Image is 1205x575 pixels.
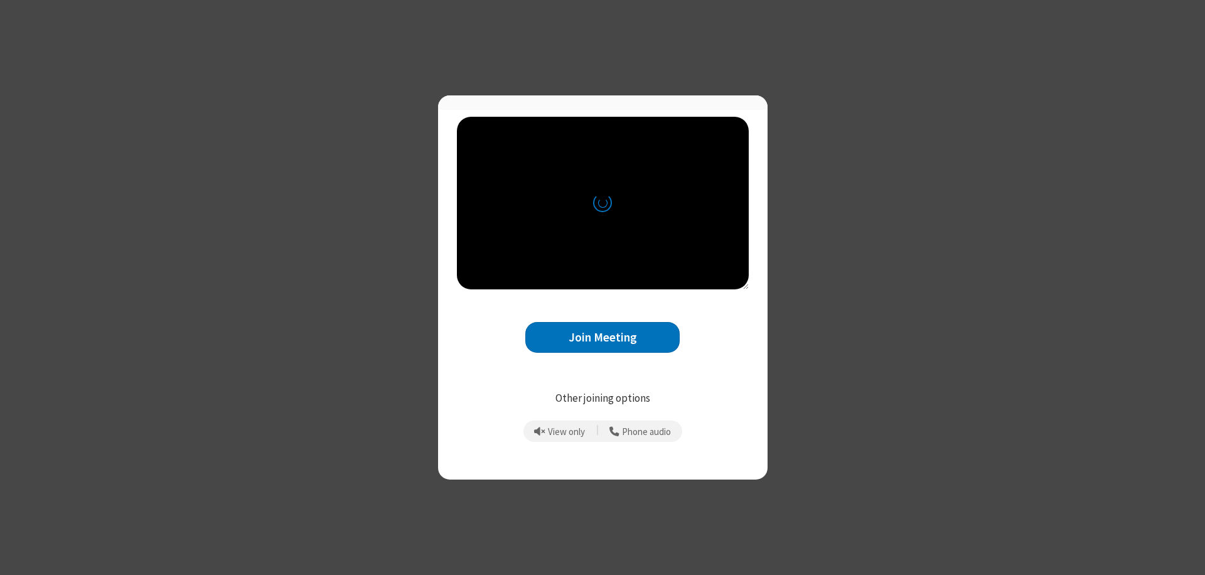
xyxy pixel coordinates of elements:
[596,422,599,440] span: |
[622,427,671,438] span: Phone audio
[548,427,585,438] span: View only
[457,390,749,407] p: Other joining options
[525,322,680,353] button: Join Meeting
[605,421,676,442] button: Use your phone for mic and speaker while you view the meeting on this device.
[530,421,590,442] button: Prevent echo when there is already an active mic and speaker in the room.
